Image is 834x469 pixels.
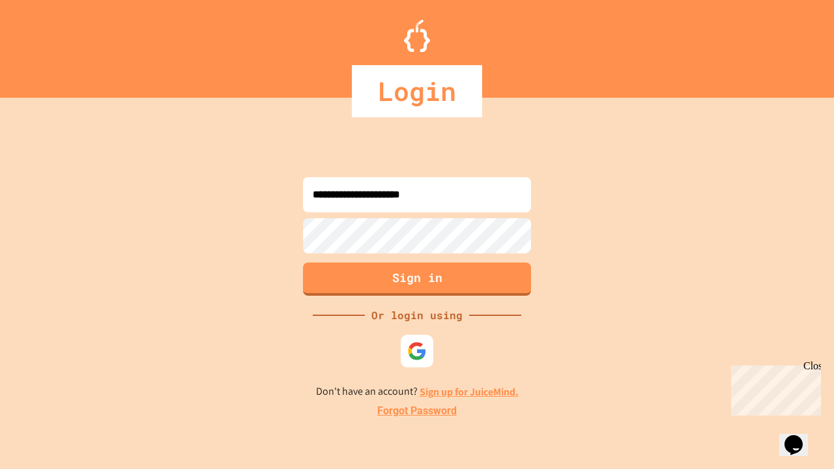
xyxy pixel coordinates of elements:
p: Don't have an account? [316,384,519,400]
div: Login [352,65,482,117]
div: Or login using [365,307,469,323]
iframe: chat widget [726,360,821,416]
iframe: chat widget [779,417,821,456]
a: Forgot Password [377,403,457,419]
img: google-icon.svg [407,341,427,361]
a: Sign up for JuiceMind. [420,385,519,399]
img: Logo.svg [404,20,430,52]
div: Chat with us now!Close [5,5,90,83]
button: Sign in [303,263,531,296]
